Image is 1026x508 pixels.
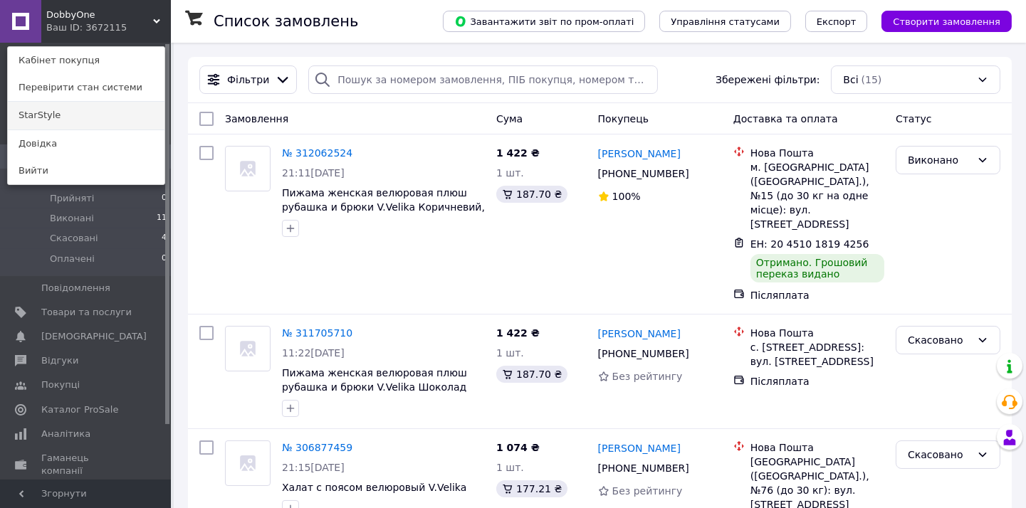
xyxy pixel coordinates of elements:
span: Створити замовлення [893,16,1000,27]
h1: Список замовлень [214,13,358,30]
a: Фото товару [225,146,271,191]
span: Всі [843,73,858,87]
span: Без рейтингу [612,485,683,497]
span: 4 [162,232,167,245]
a: № 306877459 [282,442,352,453]
span: Без рейтингу [612,371,683,382]
span: Замовлення [225,113,288,125]
a: Створити замовлення [867,15,1012,26]
span: Експорт [817,16,857,27]
span: 1 422 ₴ [496,147,540,159]
a: Халат с поясом велюровый V.Velika [282,482,466,493]
span: Скасовані [50,232,98,245]
div: [PHONE_NUMBER] [595,344,692,364]
span: 11 [157,212,167,225]
button: Створити замовлення [881,11,1012,32]
span: 21:15[DATE] [282,462,345,473]
div: Отримано. Грошовий переказ видано [750,254,884,282]
span: Покупці [41,379,80,391]
div: 177.21 ₴ [496,480,567,497]
a: [PERSON_NAME] [598,441,681,455]
span: 1 шт. [496,167,524,179]
span: Виконані [50,212,94,225]
span: Повідомлення [41,282,110,295]
span: Завантажити звіт по пром-оплаті [454,15,634,28]
button: Завантажити звіт по пром-оплаті [443,11,645,32]
span: Прийняті [50,192,94,205]
div: [PHONE_NUMBER] [595,164,692,184]
div: Нова Пошта [750,326,884,340]
span: Товари та послуги [41,306,132,319]
span: 1 шт. [496,462,524,473]
div: Скасовано [908,447,971,462]
div: Післяплата [750,288,884,302]
button: Експорт [805,11,868,32]
a: Довідка [8,130,164,157]
a: Кабінет покупця [8,47,164,74]
div: м. [GEOGRAPHIC_DATA] ([GEOGRAPHIC_DATA].), №15 (до 30 кг на одне місце): вул. [STREET_ADDRESS] [750,160,884,231]
input: Пошук за номером замовлення, ПІБ покупця, номером телефону, Email, номером накладної [308,65,658,94]
div: Нова Пошта [750,146,884,160]
span: DobbyOne [46,9,153,21]
a: Фото товару [225,326,271,371]
span: Оплачені [50,253,95,265]
span: 1 422 ₴ [496,327,540,339]
span: 11:22[DATE] [282,347,345,359]
span: 1 074 ₴ [496,442,540,453]
div: 187.70 ₴ [496,186,567,203]
div: Ваш ID: 3672115 [46,21,106,34]
a: [PERSON_NAME] [598,327,681,341]
button: Управління статусами [659,11,791,32]
a: Перевірити стан системи [8,74,164,101]
span: Статус [896,113,932,125]
a: Пижама женская велюровая плюш рубашка и брюки V.Velika Шоколад бк, XS [282,367,467,407]
a: Вийти [8,157,164,184]
a: Пижама женская велюровая плюш рубашка и брюки V.Velika Коричневий, XS [282,187,485,227]
div: Скасовано [908,332,971,348]
a: Фото товару [225,440,271,486]
span: Збережені фільтри: [716,73,820,87]
div: Нова Пошта [750,440,884,455]
div: [PHONE_NUMBER] [595,458,692,478]
div: Післяплата [750,374,884,388]
a: № 311705710 [282,327,352,339]
a: [PERSON_NAME] [598,147,681,161]
span: Аналітика [41,428,90,440]
span: 0 [162,192,167,205]
span: ЕН: 20 4510 1819 4256 [750,238,869,250]
span: Фільтри [227,73,269,87]
span: 100% [612,191,641,202]
a: № 312062524 [282,147,352,159]
span: Відгуки [41,354,78,367]
a: StarStyle [8,102,164,129]
span: 21:11[DATE] [282,167,345,179]
span: 1 шт. [496,347,524,359]
span: (15) [862,74,882,85]
div: с. [STREET_ADDRESS]: вул. [STREET_ADDRESS] [750,340,884,369]
div: 187.70 ₴ [496,366,567,383]
span: Покупець [598,113,649,125]
span: Каталог ProSale [41,403,118,416]
span: Управління статусами [671,16,780,27]
span: Доставка та оплата [733,113,838,125]
span: Cума [496,113,523,125]
span: 0 [162,253,167,265]
span: Гаманець компанії [41,452,132,477]
div: Виконано [908,152,971,168]
span: [DEMOGRAPHIC_DATA] [41,330,147,343]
